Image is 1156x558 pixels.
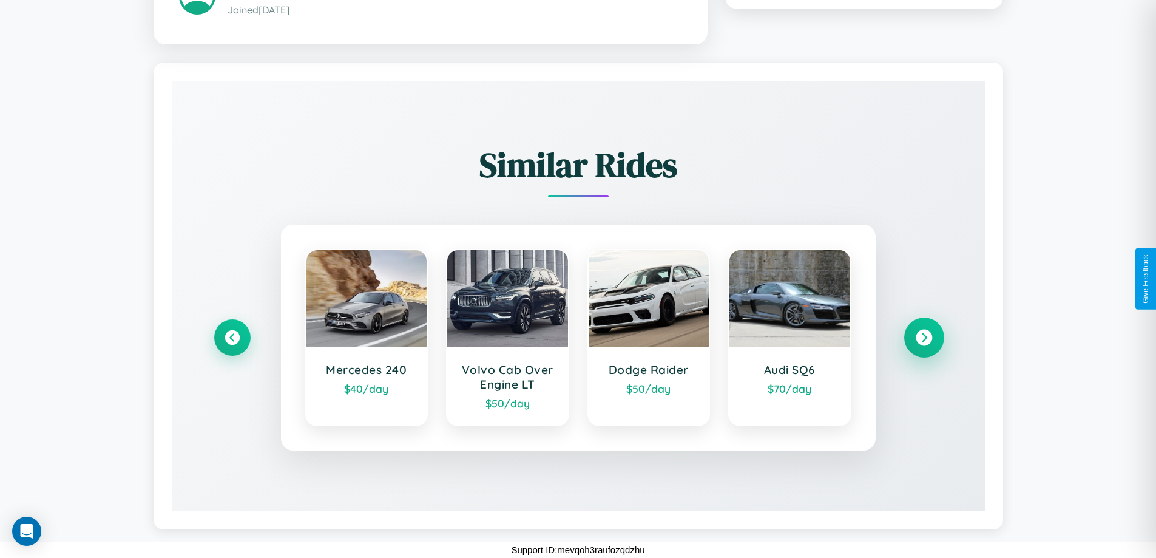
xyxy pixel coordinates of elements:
div: $ 40 /day [319,382,415,395]
div: $ 50 /day [459,396,556,410]
div: Give Feedback [1141,254,1150,304]
p: Joined [DATE] [228,1,682,19]
div: $ 70 /day [742,382,838,395]
h3: Dodge Raider [601,362,697,377]
div: Open Intercom Messenger [12,517,41,546]
p: Support ID: mevqoh3raufozqdzhu [511,542,644,558]
a: Volvo Cab Over Engine LT$50/day [446,249,569,426]
div: $ 50 /day [601,382,697,395]
a: Mercedes 240$40/day [305,249,428,426]
a: Audi SQ6$70/day [728,249,851,426]
h2: Similar Rides [214,141,942,188]
h3: Volvo Cab Over Engine LT [459,362,556,392]
h3: Mercedes 240 [319,362,415,377]
h3: Audi SQ6 [742,362,838,377]
a: Dodge Raider$50/day [587,249,711,426]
